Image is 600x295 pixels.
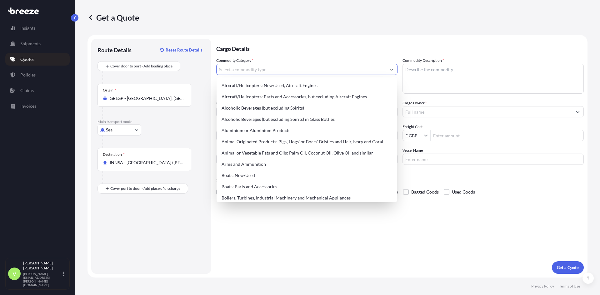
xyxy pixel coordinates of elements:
button: Select transport [97,124,141,135]
label: Commodity Category [216,57,253,64]
span: Sea [106,127,112,133]
input: Your internal reference [216,154,397,165]
div: Alcoholic Beverages (but excluding Spirits) [219,102,395,114]
div: Destination [103,152,125,157]
div: Arms and Ammunition [219,159,395,170]
input: Freight Cost [403,130,424,141]
p: Quotes [20,56,34,62]
button: Show suggestions [572,106,583,117]
span: Cover door to port - Add loading place [110,63,172,69]
input: Enter name [402,154,584,165]
label: Commodity Value [216,100,247,106]
input: Destination [110,160,183,166]
span: Cover port to door - Add place of discharge [110,185,180,192]
p: [PERSON_NAME][EMAIL_ADDRESS][PERSON_NAME][DOMAIN_NAME] [23,272,62,287]
p: Terms of Use [559,284,580,289]
label: Vessel Name [402,147,423,154]
p: [PERSON_NAME] [PERSON_NAME] [23,261,62,271]
input: Enter amount [431,130,583,141]
button: Show suggestions [386,64,397,75]
p: Invoices [20,103,36,109]
div: Aluminium or Aluminium Products [219,125,395,136]
label: Cargo Owner [402,100,427,106]
p: Route Details [97,46,132,54]
span: Load Type [216,124,235,130]
input: Full name [403,106,572,117]
p: Reset Route Details [166,47,202,53]
span: Used Goods [452,187,475,197]
p: Claims [20,87,34,94]
label: Booking Reference [216,147,247,154]
div: Boats: Parts and Accessories [219,181,395,192]
div: Alcoholic Beverages (but excluding Spirits) in Glass Bottles [219,114,395,125]
label: Commodity Description [402,57,444,64]
p: Shipments [20,41,41,47]
p: Policies [20,72,36,78]
div: Boilers, Turbines, Industrial Machinery and Mechanical Appliances [219,192,395,204]
input: Origin [110,95,183,101]
input: Select a commodity type [217,64,386,75]
p: Get a Quote [557,264,579,271]
div: Animal or Vegetable Fats and Oils: Palm Oil, Coconut Oil, Olive Oil and similar [219,147,395,159]
p: Special Conditions [216,177,584,182]
p: Main transport mode [97,119,205,124]
p: Cargo Details [216,39,584,57]
label: Freight Cost [402,124,422,130]
div: Aircraft/Helicopters: Parts and Accessories, but excluding Aircraft Engines [219,91,395,102]
span: V [12,271,16,277]
div: Aircraft/Helicopters: New/Used, Aircraft Engines [219,80,395,91]
div: Animal Originated Products: Pigs', Hogs' or Boars' Bristles and Hair, Ivory and Coral [219,136,395,147]
span: Bagged Goods [411,187,439,197]
button: Show suggestions [424,132,430,139]
p: Get a Quote [87,12,139,22]
p: Privacy Policy [531,284,554,289]
p: Insights [20,25,35,31]
div: Boats: New/Used [219,170,395,181]
div: Origin [103,88,116,93]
